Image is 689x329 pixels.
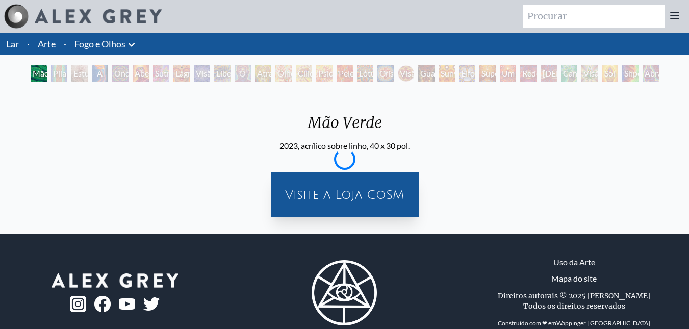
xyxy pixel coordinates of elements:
[624,68,661,78] font: Shpongled
[400,68,423,103] font: Visão Cristal Tondo
[359,68,392,90] font: Lótus Espectral
[551,273,597,283] font: Mapa do site
[6,38,19,49] a: Lar
[257,68,296,151] font: Atracação de Transporte Seráfico no Terceiro Olho
[38,37,56,51] a: Arte
[175,68,207,139] font: Lágrimas de Alegria do Terceiro Olho
[196,68,225,90] font: Visão Coletiva
[277,68,305,90] font: Olhos Fractais
[523,5,665,28] input: Procurar
[553,257,595,267] font: Uso da Arte
[379,68,403,103] font: Cristal de Visão
[583,68,614,90] font: Visão Superior
[441,68,469,78] font: Sunyata
[420,68,453,115] font: Guardião da Visão Infinita
[523,301,625,311] font: Todos os direitos reservados
[279,141,410,150] font: 2023, acrílico sobre linho, 40 x 30 pol.
[119,298,135,310] img: youtube-logo.png
[285,188,404,201] font: Visite a Loja CoSM
[155,68,188,103] font: Sutra da Cannabis
[498,291,651,300] font: Direitos autorais © 2025 [PERSON_NAME]
[277,179,413,211] a: Visite a Loja CoSM
[70,296,86,312] img: ig-logo.png
[308,113,382,132] font: Mão Verde
[64,38,66,49] font: ·
[53,68,95,103] font: Pilar da Consciência
[73,68,100,127] font: Estudo para a Grande Virada
[74,37,125,51] a: Fogo e Olhos
[135,68,167,78] font: Abertura
[461,68,492,90] font: Elfo Cósmico
[556,319,650,327] a: Wappinger, [GEOGRAPHIC_DATA]
[502,68,515,78] font: Um
[553,256,595,268] a: Uso da Arte
[481,68,519,78] font: Superalma
[38,38,56,49] font: Arte
[498,319,556,327] font: Construído com ❤ em
[74,38,125,49] font: Fogo e Olhos
[27,38,30,49] font: ·
[298,68,329,90] font: Cílios Ofânicos
[318,68,382,200] font: Psicomicrografia da ponta [PERSON_NAME] de um querubim com estampa fractal [PERSON_NAME]
[143,297,160,311] img: twitter-logo.png
[114,68,153,139] font: Ondulação do olho do arco-íris
[543,68,633,90] font: [DEMOGRAPHIC_DATA] mesmo
[645,68,673,78] font: Abraçar
[551,272,597,285] a: Mapa do site
[216,68,253,115] font: Libertação através da visão
[94,296,111,312] img: fb-logo.png
[563,68,597,78] font: Cannafist
[522,68,540,103] font: Rede do Ser
[33,68,54,90] font: Mão Verde
[339,68,354,103] font: Pele de anjo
